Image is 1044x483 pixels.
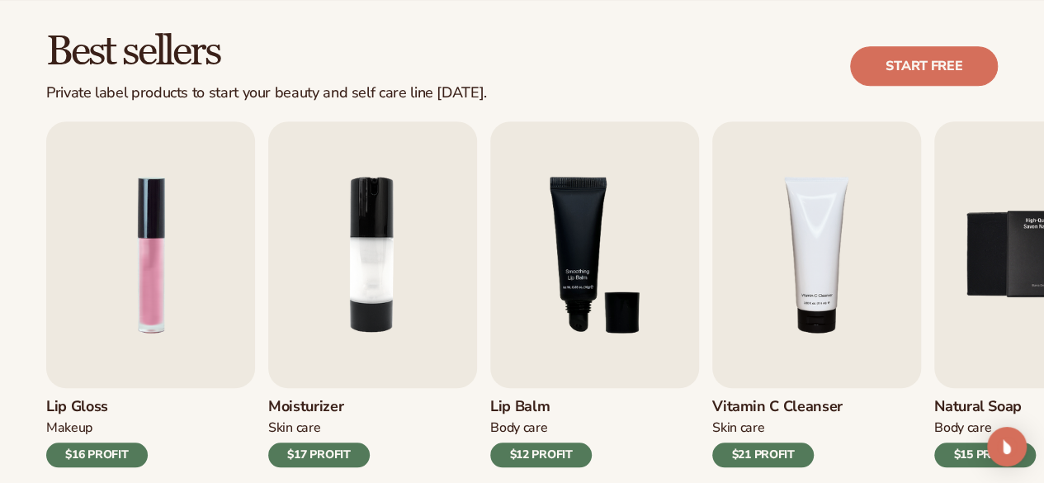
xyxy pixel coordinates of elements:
div: Body Care [934,419,1036,437]
div: $21 PROFIT [712,443,814,467]
h3: Vitamin C Cleanser [712,398,843,416]
div: $12 PROFIT [490,443,592,467]
div: $16 PROFIT [46,443,148,467]
div: Body Care [490,419,592,437]
div: $17 PROFIT [268,443,370,467]
h2: Best sellers [46,31,487,74]
div: Makeup [46,419,148,437]
h3: Lip Gloss [46,398,148,416]
div: $15 PROFIT [934,443,1036,467]
a: 4 / 9 [712,121,921,467]
a: 3 / 9 [490,121,699,467]
div: Private label products to start your beauty and self care line [DATE]. [46,84,487,102]
h3: Moisturizer [268,398,370,416]
div: Skin Care [268,419,370,437]
div: Open Intercom Messenger [987,427,1027,466]
a: Start free [850,46,998,86]
h3: Natural Soap [934,398,1036,416]
div: Skin Care [712,419,843,437]
a: 1 / 9 [46,121,255,467]
h3: Lip Balm [490,398,592,416]
a: 2 / 9 [268,121,477,467]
